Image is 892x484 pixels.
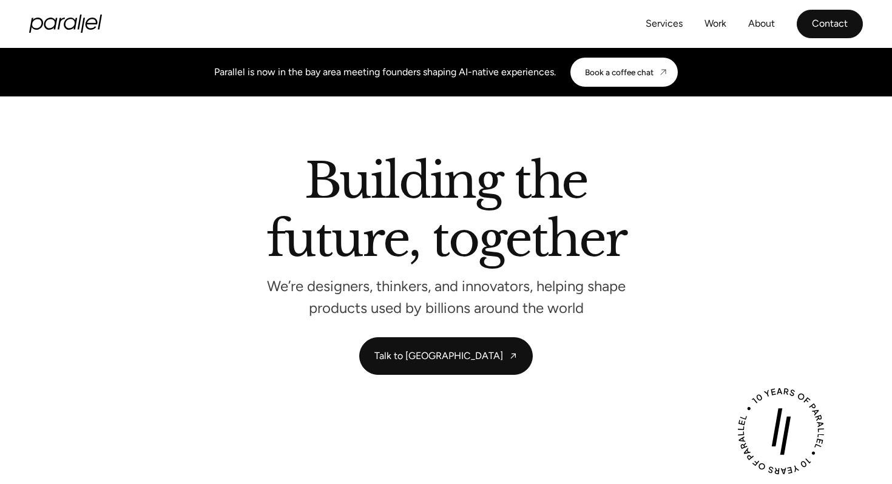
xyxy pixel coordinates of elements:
img: CTA arrow image [658,67,668,77]
div: Parallel is now in the bay area meeting founders shaping AI-native experiences. [214,65,556,79]
div: Book a coffee chat [585,67,654,77]
a: Book a coffee chat [570,58,678,87]
h2: Building the future, together [266,157,626,268]
a: home [29,15,102,33]
p: We’re designers, thinkers, and innovators, helping shape products used by billions around the world [264,281,628,313]
a: Services [646,15,683,33]
a: Contact [797,10,863,38]
a: Work [704,15,726,33]
a: About [748,15,775,33]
